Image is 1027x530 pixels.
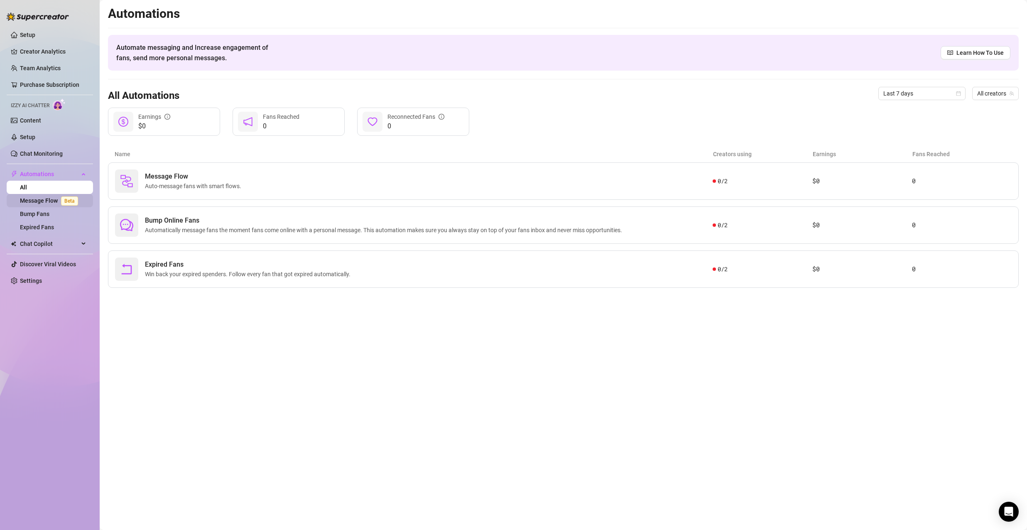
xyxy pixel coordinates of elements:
[120,263,133,276] span: rollback
[145,226,625,235] span: Automatically message fans the moment fans come online with a personal message. This automation m...
[912,150,1012,159] article: Fans Reached
[20,224,54,231] a: Expired Fans
[20,150,63,157] a: Chat Monitoring
[387,121,444,131] span: 0
[115,150,713,159] article: Name
[11,102,49,110] span: Izzy AI Chatter
[20,167,79,181] span: Automations
[164,114,170,120] span: info-circle
[108,89,179,103] h3: All Automations
[138,112,170,121] div: Earnings
[977,87,1014,100] span: All creators
[20,32,35,38] a: Setup
[718,265,727,274] span: 0 / 2
[61,196,78,206] span: Beta
[20,237,79,250] span: Chat Copilot
[20,184,27,191] a: All
[718,177,727,186] span: 0 / 2
[812,220,912,230] article: $0
[263,113,299,120] span: Fans Reached
[20,261,76,267] a: Discover Viral Videos
[718,221,727,230] span: 0 / 2
[263,121,299,131] span: 0
[145,182,245,191] span: Auto-message fans with smart flows.
[20,197,81,204] a: Message FlowBeta
[20,211,49,217] a: Bump Fans
[956,48,1004,57] span: Learn How To Use
[1009,91,1014,96] span: team
[145,270,354,279] span: Win back your expired spenders. Follow every fan that got expired automatically.
[368,117,377,127] span: heart
[20,45,86,58] a: Creator Analytics
[912,220,1012,230] article: 0
[947,50,953,56] span: read
[912,176,1012,186] article: 0
[956,91,961,96] span: calendar
[145,260,354,270] span: Expired Fans
[11,171,17,177] span: thunderbolt
[138,121,170,131] span: $0
[20,81,79,88] a: Purchase Subscription
[812,176,912,186] article: $0
[53,98,66,110] img: AI Chatter
[812,264,912,274] article: $0
[118,117,128,127] span: dollar
[116,42,276,63] span: Automate messaging and Increase engagement of fans, send more personal messages.
[813,150,912,159] article: Earnings
[999,502,1019,522] div: Open Intercom Messenger
[20,134,35,140] a: Setup
[20,277,42,284] a: Settings
[387,112,444,121] div: Reconnected Fans
[941,46,1010,59] a: Learn How To Use
[145,172,245,182] span: Message Flow
[20,117,41,124] a: Content
[145,216,625,226] span: Bump Online Fans
[912,264,1012,274] article: 0
[120,218,133,232] span: comment
[20,65,61,71] a: Team Analytics
[120,174,133,188] img: svg%3e
[439,114,444,120] span: info-circle
[108,6,1019,22] h2: Automations
[7,12,69,21] img: logo-BBDzfeDw.svg
[243,117,253,127] span: notification
[883,87,961,100] span: Last 7 days
[11,241,16,247] img: Chat Copilot
[713,150,813,159] article: Creators using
